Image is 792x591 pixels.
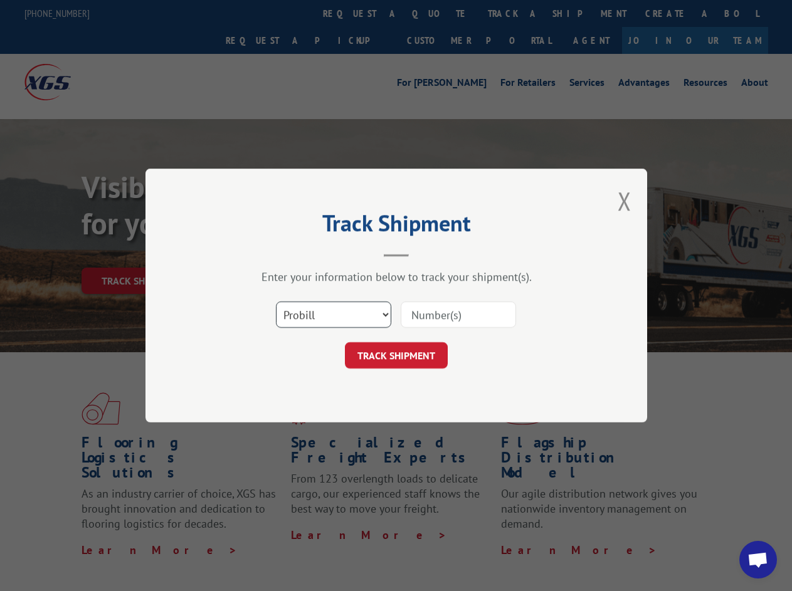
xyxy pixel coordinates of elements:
button: TRACK SHIPMENT [345,342,448,369]
div: Open chat [739,541,777,578]
button: Close modal [618,184,631,217]
div: Enter your information below to track your shipment(s). [208,269,584,284]
h2: Track Shipment [208,214,584,238]
input: Number(s) [401,301,516,328]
